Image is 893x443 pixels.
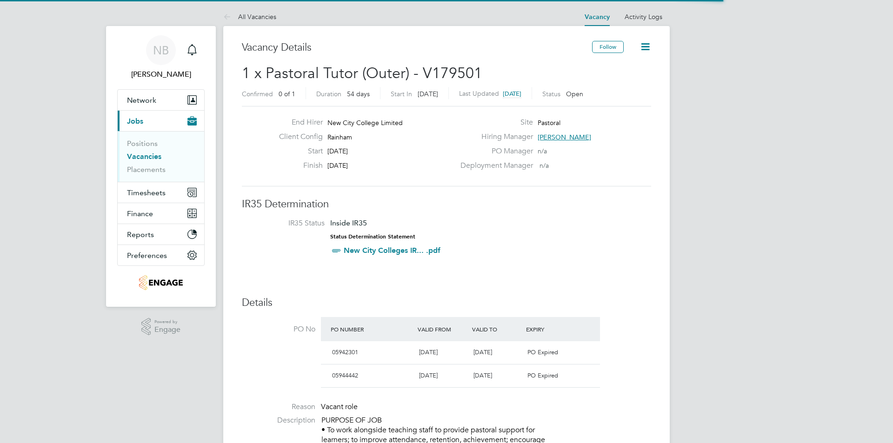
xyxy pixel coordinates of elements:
label: Confirmed [242,90,273,98]
span: [DATE] [327,161,348,170]
button: Timesheets [118,182,204,203]
span: 54 days [347,90,370,98]
h3: IR35 Determination [242,198,651,211]
div: Valid To [470,321,524,337]
label: Site [455,118,533,127]
span: Jobs [127,117,143,126]
span: n/a [540,161,549,170]
span: Open [566,90,583,98]
a: Vacancies [127,152,161,161]
label: Start In [391,90,412,98]
span: PO Expired [527,371,558,379]
span: Vacant role [321,402,358,411]
button: Finance [118,203,204,224]
span: [DATE] [473,348,492,356]
a: Powered byEngage [141,318,181,336]
span: PO Expired [527,348,558,356]
div: Expiry [524,321,578,337]
span: [DATE] [419,348,438,356]
div: Jobs [118,131,204,182]
a: All Vacancies [223,13,276,21]
span: Finance [127,209,153,218]
nav: Main navigation [106,26,216,307]
a: Placements [127,165,166,174]
label: Reason [242,402,315,412]
span: Powered by [154,318,180,326]
span: n/a [538,147,547,155]
span: Engage [154,326,180,334]
span: [DATE] [418,90,438,98]
label: Start [272,146,323,156]
label: Status [542,90,560,98]
span: Timesheets [127,188,166,197]
a: New City Colleges IR... .pdf [344,246,440,255]
a: Positions [127,139,158,148]
button: Network [118,90,204,110]
span: Nick Briant [117,69,205,80]
span: 0 of 1 [279,90,295,98]
a: Vacancy [585,13,610,21]
button: Jobs [118,111,204,131]
label: PO Manager [455,146,533,156]
label: IR35 Status [251,218,325,228]
label: Last Updated [459,89,499,98]
span: Preferences [127,251,167,260]
img: jambo-logo-retina.png [139,275,182,290]
button: Follow [592,41,624,53]
span: Pastoral [538,119,560,127]
span: [DATE] [419,371,438,379]
span: [PERSON_NAME] [538,133,591,141]
span: [DATE] [503,90,521,98]
span: Reports [127,230,154,239]
h3: Details [242,296,651,310]
label: Duration [316,90,341,98]
label: End Hirer [272,118,323,127]
label: Client Config [272,132,323,142]
span: NB [153,44,169,56]
span: New City College Limited [327,119,403,127]
span: 05942301 [332,348,358,356]
span: Network [127,96,156,105]
button: Reports [118,224,204,245]
strong: Status Determination Statement [330,233,415,240]
label: Description [242,416,315,425]
a: Activity Logs [625,13,662,21]
div: PO Number [328,321,415,337]
span: Inside IR35 [330,218,367,227]
label: Deployment Manager [455,161,533,171]
a: Go to home page [117,275,205,290]
h3: Vacancy Details [242,41,592,54]
label: PO No [242,324,315,334]
span: 05944442 [332,371,358,379]
div: Valid From [415,321,470,337]
span: [DATE] [473,371,492,379]
label: Hiring Manager [455,132,533,142]
span: [DATE] [327,147,348,155]
a: NB[PERSON_NAME] [117,35,205,80]
span: Rainham [327,133,352,141]
span: 1 x Pastoral Tutor (Outer) - V179501 [242,64,482,82]
button: Preferences [118,245,204,265]
label: Finish [272,161,323,171]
